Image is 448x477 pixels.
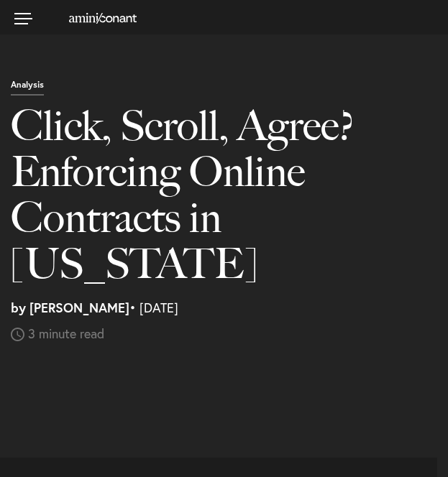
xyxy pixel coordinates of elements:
h1: Click, Scroll, Agree? Enforcing Online Contracts in [US_STATE] [11,103,416,301]
a: Home [51,11,137,23]
p: • [DATE] [11,301,437,341]
img: icon-time-light.svg [11,328,24,341]
span: 3 minute read [28,325,104,342]
img: Amini & Conant [69,13,137,24]
p: Analysis [11,80,44,96]
strong: by [PERSON_NAME] [11,299,129,316]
